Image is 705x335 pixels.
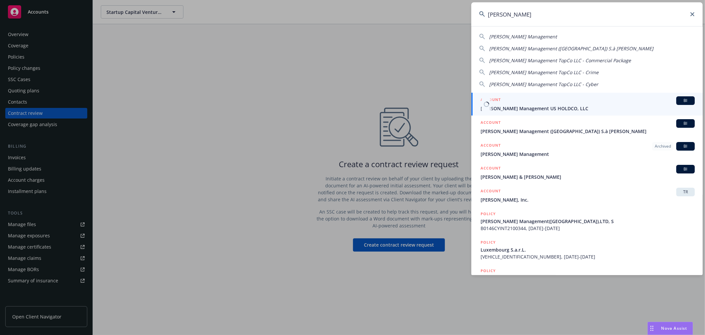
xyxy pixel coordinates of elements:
h5: ACCOUNT [481,142,501,150]
div: Drag to move [648,322,656,335]
span: Nova Assist [661,325,687,331]
h5: POLICY [481,211,496,217]
span: Luxembourg S.a.r.L. [481,246,695,253]
h5: ACCOUNT [481,119,501,127]
span: B0146CYINT2100344, [DATE]-[DATE] [481,225,695,232]
span: TR [679,189,692,195]
a: ACCOUNTTR[PERSON_NAME], Inc. [471,184,703,207]
span: BI [679,143,692,149]
a: POLICY[PERSON_NAME] Management TopCo LLC - Cyber [471,264,703,292]
h5: POLICY [481,267,496,274]
span: BI [679,166,692,172]
span: [PERSON_NAME] Management([GEOGRAPHIC_DATA]),LTD, S [481,218,695,225]
h5: ACCOUNT [481,165,501,173]
span: Archived [655,143,671,149]
span: [PERSON_NAME] Management TopCo LLC - Crime [489,69,599,75]
span: [VEHICLE_IDENTIFICATION_NUMBER], [DATE]-[DATE] [481,253,695,260]
span: [PERSON_NAME] Management TopCo LLC - Cyber [489,81,598,87]
span: [PERSON_NAME] Management TopCo LLC - Commercial Package [489,57,631,64]
span: [PERSON_NAME] Management TopCo LLC - Cyber [481,275,695,282]
a: ACCOUNTArchivedBI[PERSON_NAME] Management [471,138,703,161]
span: [PERSON_NAME] Management [489,33,557,40]
span: BI [679,120,692,126]
span: [PERSON_NAME] Management US HOLDCO, LLC [481,105,695,112]
span: [PERSON_NAME] Management ([GEOGRAPHIC_DATA]) S.à [PERSON_NAME] [481,128,695,135]
input: Search... [471,2,703,26]
span: [PERSON_NAME] & [PERSON_NAME] [481,173,695,180]
span: [PERSON_NAME], Inc. [481,196,695,203]
a: ACCOUNTBI[PERSON_NAME] Management US HOLDCO, LLC [471,93,703,116]
a: POLICY[PERSON_NAME] Management([GEOGRAPHIC_DATA]),LTD, SB0146CYINT2100344, [DATE]-[DATE] [471,207,703,235]
h5: POLICY [481,239,496,246]
a: POLICYLuxembourg S.a.r.L.[VEHICLE_IDENTIFICATION_NUMBER], [DATE]-[DATE] [471,235,703,264]
span: [PERSON_NAME] Management ([GEOGRAPHIC_DATA]) S.à [PERSON_NAME] [489,45,653,52]
button: Nova Assist [647,322,693,335]
a: ACCOUNTBI[PERSON_NAME] Management ([GEOGRAPHIC_DATA]) S.à [PERSON_NAME] [471,116,703,138]
span: BI [679,98,692,104]
h5: ACCOUNT [481,188,501,196]
span: [PERSON_NAME] Management [481,151,695,158]
h5: ACCOUNT [481,96,501,104]
a: ACCOUNTBI[PERSON_NAME] & [PERSON_NAME] [471,161,703,184]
